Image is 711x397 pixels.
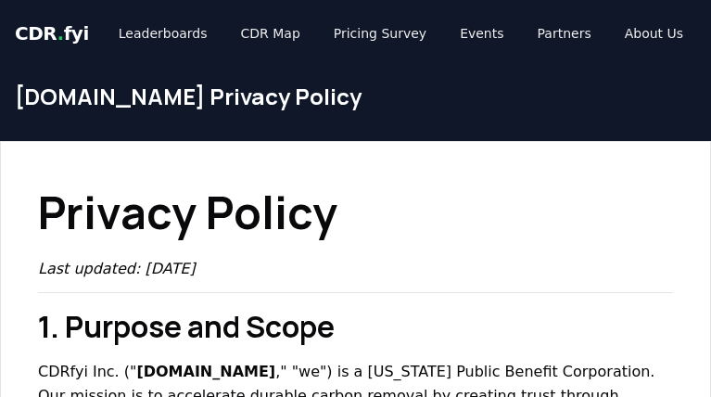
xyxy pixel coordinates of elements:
a: Partners [523,17,606,50]
em: Last updated: [DATE] [38,260,196,277]
a: CDR.fyi [15,20,89,46]
span: . [57,22,64,45]
h1: [DOMAIN_NAME] Privacy Policy [15,82,696,111]
a: Leaderboards [104,17,222,50]
a: About Us [610,17,698,50]
span: CDR fyi [15,22,89,45]
a: Events [445,17,518,50]
h1: Privacy Policy [38,179,673,246]
strong: [DOMAIN_NAME] [136,363,275,380]
a: Pricing Survey [319,17,441,50]
h2: 1. Purpose and Scope [38,304,673,349]
a: CDR Map [226,17,315,50]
